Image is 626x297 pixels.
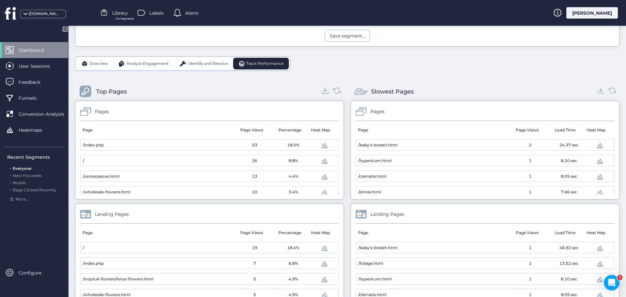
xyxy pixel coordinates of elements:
span: 8.05 sec [561,173,577,180]
mat-header-cell: Page [356,224,508,242]
span: 1 [529,245,531,251]
span: 1 [529,173,531,180]
span: /zinnia.html [358,189,381,195]
div: Landing Pages [370,211,404,218]
span: Funnels [19,95,46,102]
div: [PERSON_NAME] [566,7,618,19]
span: 4.9% [289,276,298,282]
span: 1 [529,276,531,282]
span: Overview [89,61,108,67]
span: 13 [252,173,257,180]
span: 46.92 sec [559,245,578,251]
mat-header-cell: Page [80,224,232,242]
mat-header-cell: Heat Map [309,121,334,139]
mat-header-cell: Heat Map [584,224,610,242]
span: 13.52 sec [559,260,578,267]
span: 3.4% [289,189,298,195]
span: 1 [529,260,531,267]
mat-header-cell: Page Views [508,121,546,139]
mat-header-cell: Heat Map [584,121,610,139]
mat-header-cell: Page [80,121,232,139]
mat-header-cell: Load Time [546,121,584,139]
span: More ... [16,196,30,202]
span: 7.66 sec [561,189,577,195]
div: Pages [95,108,109,115]
span: New this week [13,173,41,178]
span: /wholesale-flowers.html [83,189,130,195]
span: 2 [529,142,531,148]
span: /tropical-flowers/lotus-flowers.html [83,276,153,282]
span: Conversion Analysis [19,111,74,118]
mat-header-cell: Page Views [232,121,271,139]
span: User Sessions [19,63,60,70]
span: . [10,165,11,171]
span: . [10,186,11,192]
span: 24.37 sec [559,142,578,148]
div: Landing Pages [95,211,129,218]
span: 8.8% [289,158,298,164]
span: / [83,158,84,164]
span: Analyze Engagement [127,61,169,67]
span: /centerpieces.html [83,173,119,180]
mat-header-cell: Page Views [232,224,271,242]
span: 26 [252,158,257,164]
mat-header-cell: Heat Map [309,224,334,242]
mat-header-cell: Percentage [271,121,309,139]
span: 19 [252,245,257,251]
span: 1 [529,189,531,195]
span: /hypericum.html [358,158,392,164]
span: . [10,172,11,178]
span: 8.10 sec [561,158,577,164]
span: / [83,245,84,251]
span: 2 [617,275,622,280]
span: Feedback [19,79,50,86]
mat-header-cell: Percentage [271,224,309,242]
span: 18.0% [287,142,299,148]
span: 10 [252,189,257,195]
span: Alerts [185,9,199,17]
div: Pages [370,108,384,115]
span: Everyone [13,166,31,171]
span: Rage Clicked Recently [13,187,56,192]
span: Heatmaps [19,126,52,134]
span: /hypericum.html [358,276,392,282]
span: Labels [149,9,164,17]
div: [DOMAIN_NAME] [29,11,61,17]
span: 53 [252,142,257,148]
span: /baby's-breath.html [358,142,397,148]
mat-header-cell: Load Time [546,224,584,242]
div: Top Pages [96,87,127,96]
iframe: Intercom live chat [604,275,619,290]
span: Mobile [13,180,26,185]
div: Recent Segments [7,154,64,161]
span: Track Performance [246,61,284,67]
mat-header-cell: Page Views [508,224,546,242]
span: 7 [253,260,256,267]
span: /baby's-breath.html [358,245,397,251]
span: /foliage.html [358,260,383,267]
div: Save segment... [330,32,365,39]
span: /index.php [83,260,104,267]
span: 6.8% [289,260,298,267]
span: Identify and Resolve [188,61,228,67]
span: Dashboard [19,47,53,54]
span: /index.php [83,142,104,148]
div: Slowest Pages [371,87,414,96]
span: For Segments [116,17,134,21]
span: Library [112,9,128,17]
span: 18.4% [287,245,299,251]
span: 5 [253,276,256,282]
span: 1 [529,158,531,164]
span: 4.4% [289,173,298,180]
span: 8.10 sec [561,276,577,282]
mat-header-cell: Page [356,121,508,139]
span: Configure [19,269,51,276]
span: /clematis.html [358,173,386,180]
span: . [10,179,11,185]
